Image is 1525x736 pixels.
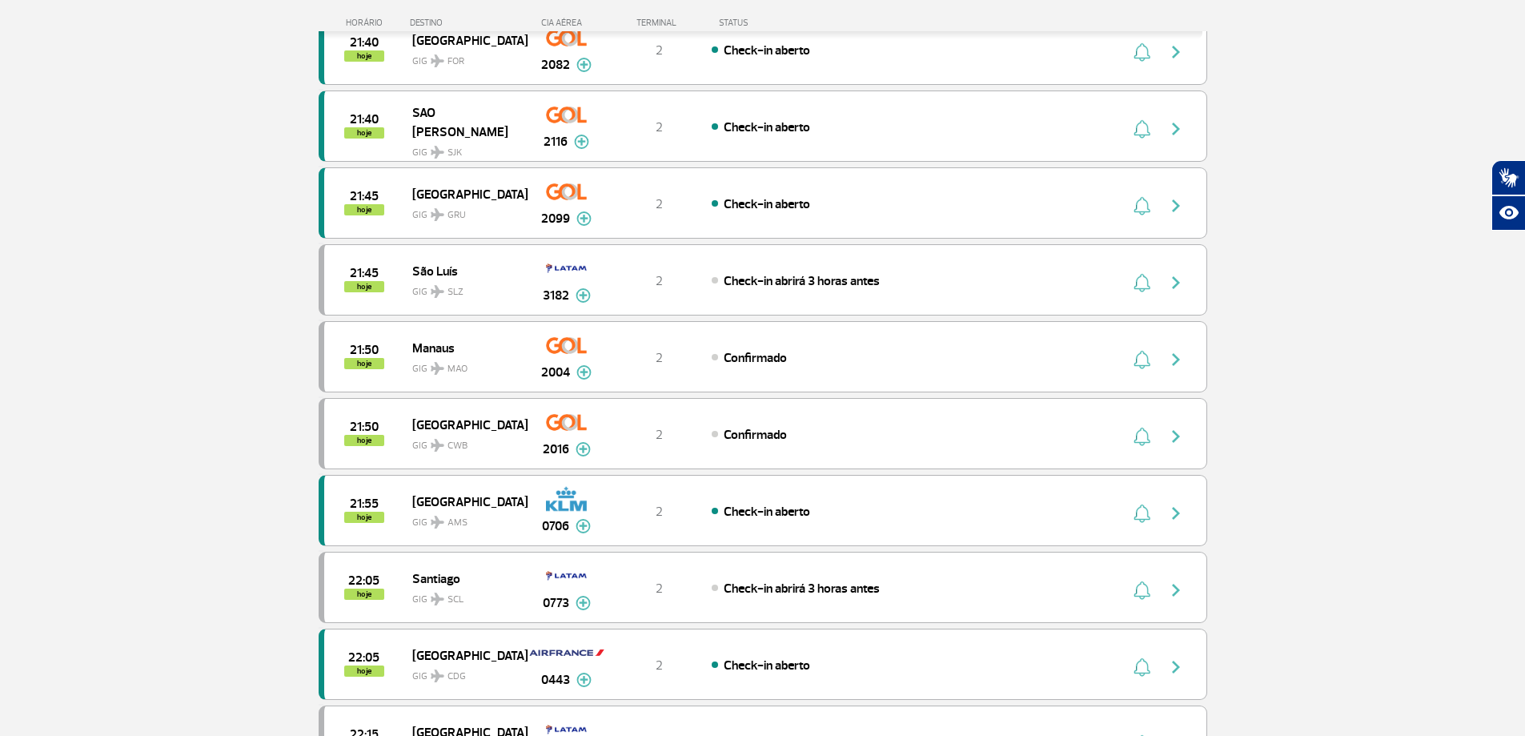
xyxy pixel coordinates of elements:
[1134,427,1150,446] img: sino-painel-voo.svg
[412,102,515,142] span: SAO [PERSON_NAME]
[527,18,607,28] div: CIA AÉREA
[724,504,810,520] span: Check-in aberto
[1134,119,1150,139] img: sino-painel-voo.svg
[412,353,515,376] span: GIG
[344,435,384,446] span: hoje
[350,421,379,432] span: 2025-09-29 21:50:00
[412,568,515,589] span: Santiago
[412,661,515,684] span: GIG
[431,516,444,529] img: destiny_airplane.svg
[323,18,411,28] div: HORÁRIO
[1166,658,1186,677] img: seta-direita-painel-voo.svg
[431,670,444,682] img: destiny_airplane.svg
[350,191,379,202] span: 2025-09-29 21:45:00
[412,645,515,666] span: [GEOGRAPHIC_DATA]
[541,209,570,228] span: 2099
[431,362,444,375] img: destiny_airplane.svg
[656,196,663,212] span: 2
[412,276,515,300] span: GIG
[656,427,663,443] span: 2
[576,288,591,303] img: mais-info-painel-voo.svg
[1134,658,1150,677] img: sino-painel-voo.svg
[576,519,591,533] img: mais-info-painel-voo.svg
[724,273,880,289] span: Check-in abrirá 3 horas antes
[1166,350,1186,369] img: seta-direita-painel-voo.svg
[447,208,466,223] span: GRU
[344,50,384,62] span: hoje
[412,137,515,160] span: GIG
[348,575,379,586] span: 2025-09-29 22:05:00
[410,18,527,28] div: DESTINO
[724,196,810,212] span: Check-in aberto
[447,362,468,376] span: MAO
[576,673,592,687] img: mais-info-painel-voo.svg
[576,211,592,226] img: mais-info-painel-voo.svg
[1166,119,1186,139] img: seta-direita-painel-voo.svg
[656,350,663,366] span: 2
[350,267,379,279] span: 2025-09-29 21:45:00
[1134,350,1150,369] img: sino-painel-voo.svg
[431,54,444,67] img: destiny_airplane.svg
[431,593,444,605] img: destiny_airplane.svg
[344,204,384,215] span: hoje
[1166,581,1186,600] img: seta-direita-painel-voo.svg
[412,507,515,530] span: GIG
[1491,160,1525,231] div: Plugin de acessibilidade da Hand Talk.
[344,666,384,677] span: hoje
[447,439,468,453] span: CWB
[344,281,384,292] span: hoje
[1166,427,1186,446] img: seta-direita-painel-voo.svg
[1166,273,1186,292] img: seta-direita-painel-voo.svg
[412,30,515,50] span: [GEOGRAPHIC_DATA]
[656,504,663,520] span: 2
[431,146,444,159] img: destiny_airplane.svg
[724,350,787,366] span: Confirmado
[447,146,462,160] span: SJK
[350,344,379,356] span: 2025-09-29 21:50:00
[724,581,880,597] span: Check-in abrirá 3 horas antes
[431,208,444,221] img: destiny_airplane.svg
[1134,581,1150,600] img: sino-painel-voo.svg
[1166,196,1186,215] img: seta-direita-painel-voo.svg
[344,127,384,139] span: hoje
[447,593,464,607] span: SCL
[412,491,515,512] span: [GEOGRAPHIC_DATA]
[724,42,810,58] span: Check-in aberto
[447,670,466,684] span: CDG
[541,55,570,74] span: 2082
[724,427,787,443] span: Confirmado
[576,365,592,380] img: mais-info-painel-voo.svg
[344,358,384,369] span: hoje
[543,593,569,613] span: 0773
[348,652,379,663] span: 2025-09-29 22:05:00
[711,18,841,28] div: STATUS
[412,183,515,204] span: [GEOGRAPHIC_DATA]
[412,430,515,453] span: GIG
[344,589,384,600] span: hoje
[447,285,464,300] span: SLZ
[1491,160,1525,195] button: Abrir tradutor de língua de sinais.
[350,498,379,509] span: 2025-09-29 21:55:00
[656,581,663,597] span: 2
[576,596,591,610] img: mais-info-painel-voo.svg
[344,512,384,523] span: hoje
[656,42,663,58] span: 2
[576,442,591,456] img: mais-info-painel-voo.svg
[576,58,592,72] img: mais-info-painel-voo.svg
[544,132,568,151] span: 2116
[412,337,515,358] span: Manaus
[447,516,468,530] span: AMS
[431,439,444,452] img: destiny_airplane.svg
[541,363,570,382] span: 2004
[1166,504,1186,523] img: seta-direita-painel-voo.svg
[412,260,515,281] span: São Luís
[656,658,663,674] span: 2
[724,658,810,674] span: Check-in aberto
[1134,196,1150,215] img: sino-painel-voo.svg
[1491,195,1525,231] button: Abrir recursos assistivos.
[431,285,444,298] img: destiny_airplane.svg
[543,286,569,305] span: 3182
[541,670,570,690] span: 0443
[1134,273,1150,292] img: sino-painel-voo.svg
[543,440,569,459] span: 2016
